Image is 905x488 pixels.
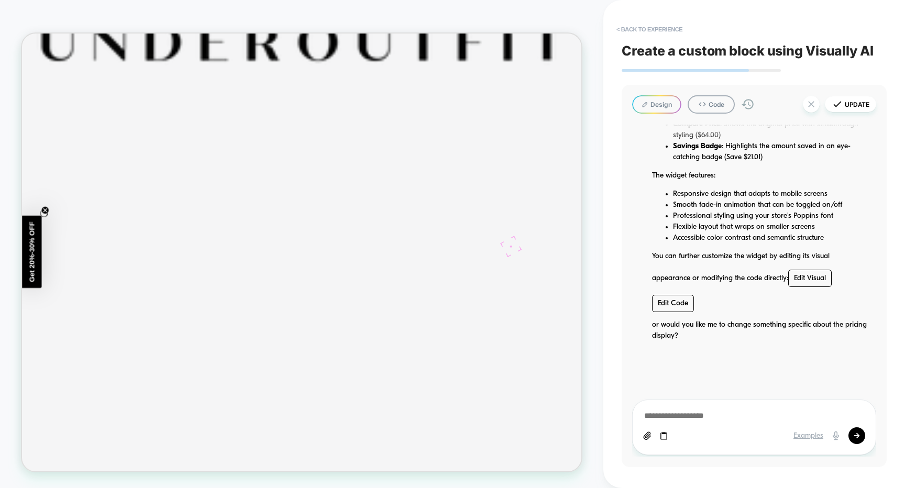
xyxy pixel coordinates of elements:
button: Close teaser [24,235,35,245]
span: Create a custom block using Visually AI [622,43,887,59]
a: Edit Visual [788,270,832,287]
iframe: To enrich screen reader interactions, please activate Accessibility in Grammarly extension settings [22,34,582,470]
div: Examples [793,431,823,440]
li: : Highlights the amount saved in an eye-catching badge (Save $21.01) [673,141,868,163]
button: Design [632,95,681,114]
strong: Savings Badge [673,142,722,150]
p: The widget features: [652,170,868,181]
span: Get 20%-30% OFF [8,251,18,331]
a: Edit Code [652,295,694,312]
strong: Compare Price [673,120,720,128]
li: : Shows the original price with strikethrough styling ($64.00) [673,119,868,141]
button: < Back to experience [611,21,688,38]
p: or would you like me to change something specific about the pricing display? [652,319,868,341]
li: Accessible color contrast and semantic structure [673,232,868,243]
li: Flexible layout that wraps on smaller screens [673,221,868,232]
button: Code [688,95,735,114]
li: Professional styling using your store's Poppins font [673,210,868,221]
li: Responsive design that adapts to mobile screens [673,188,868,199]
a: Go to homepage [4,44,742,53]
button: Update [825,96,876,112]
p: You can further customize the widget by editing its visual appearance or modifying the code direc... [652,251,868,312]
li: Smooth fade-in animation that can be toggled on/off [673,199,868,210]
